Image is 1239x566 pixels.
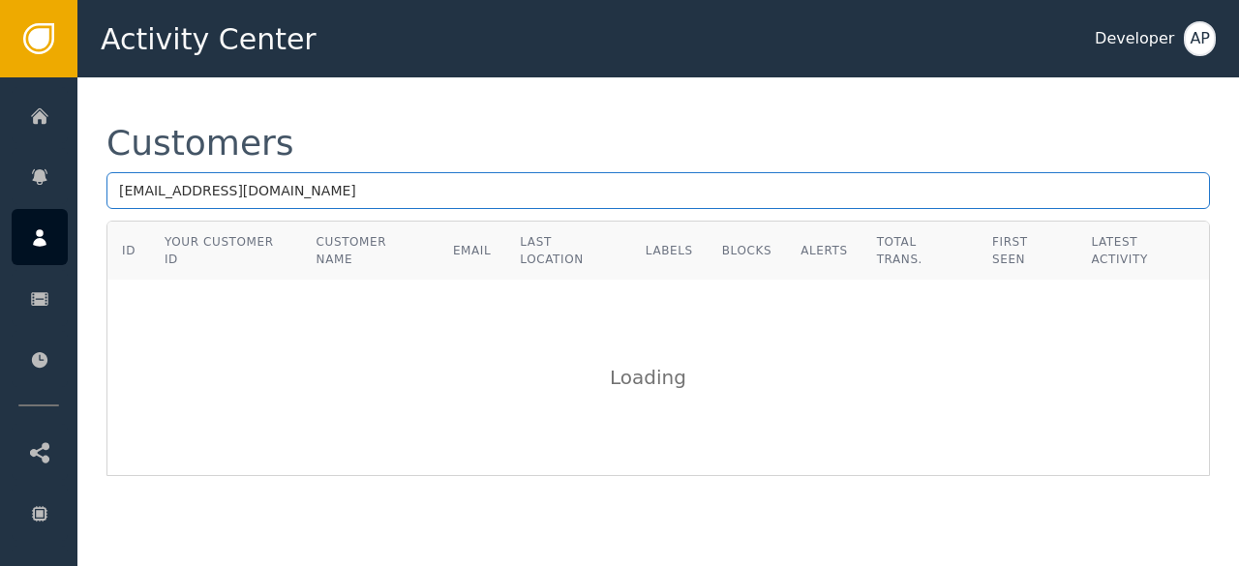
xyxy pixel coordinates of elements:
[106,126,294,161] div: Customers
[1091,233,1194,268] div: Latest Activity
[646,242,693,259] div: Labels
[877,233,963,268] div: Total Trans.
[106,172,1210,209] input: Search by name, email, or ID
[610,363,707,392] div: Loading
[520,233,617,268] div: Last Location
[1095,27,1174,50] div: Developer
[317,233,424,268] div: Customer Name
[722,242,771,259] div: Blocks
[101,17,317,61] span: Activity Center
[801,242,848,259] div: Alerts
[165,233,287,268] div: Your Customer ID
[453,242,491,259] div: Email
[992,233,1062,268] div: First Seen
[1184,21,1216,56] button: AP
[122,242,136,259] div: ID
